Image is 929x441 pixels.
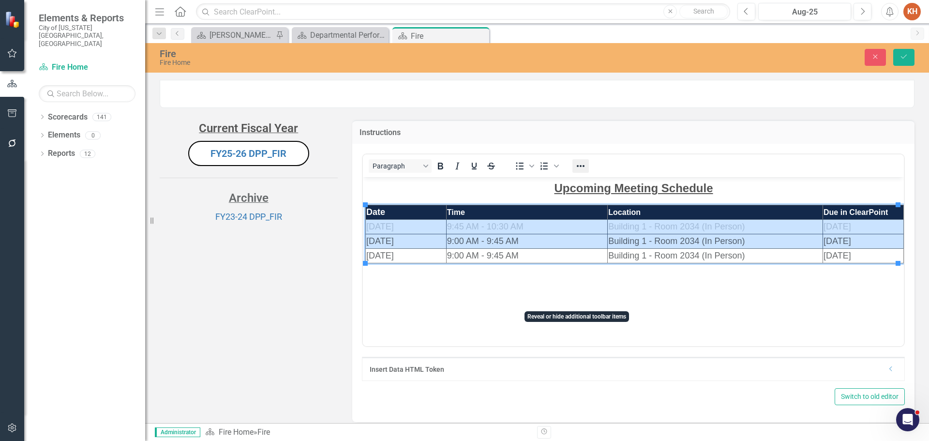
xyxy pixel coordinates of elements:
span: Administrator [155,427,200,437]
button: Reveal or hide additional toolbar items [572,159,589,173]
div: 12 [80,150,95,158]
button: Switch to old editor [835,388,905,405]
div: 0 [85,131,101,139]
button: Bold [432,159,449,173]
a: Fire Home [219,427,254,437]
a: Fire Home [39,62,135,73]
div: Fire Home [160,59,583,66]
iframe: Intercom live chat [896,408,919,431]
a: [PERSON_NAME]'s Home [194,29,273,41]
input: Search ClearPoint... [196,3,730,20]
h3: Instructions [360,128,908,137]
a: Reports [48,148,75,159]
button: Strikethrough [483,159,499,173]
a: Departmental Performance Plans - 3 Columns [294,29,386,41]
img: ClearPoint Strategy [5,11,22,28]
button: KH [903,3,921,20]
div: 141 [92,113,111,121]
button: Italic [449,159,465,173]
div: Fire [411,30,487,42]
div: Aug-25 [762,6,848,18]
span: Search [693,7,714,15]
a: Elements [48,130,80,141]
button: Aug-25 [758,3,851,20]
button: Block Paragraph [369,159,432,173]
strong: Current Fiscal Year [199,122,298,135]
div: Insert Data HTML Token [370,365,883,374]
iframe: Rich Text Area [363,177,904,346]
div: Fire [160,48,583,59]
span: Elements & Reports [39,12,135,24]
div: Fire [257,427,270,437]
button: FY25-26 DPP_FIR [188,141,309,167]
div: Numbered list [536,159,560,173]
div: Bullet list [511,159,536,173]
button: Search [679,5,728,18]
input: Search Below... [39,85,135,102]
a: FY23-24 DPP_FIR [215,212,282,222]
div: » [205,427,530,438]
div: Departmental Performance Plans - 3 Columns [310,29,386,41]
a: Scorecards [48,112,88,123]
strong: Archive [229,191,269,205]
small: City of [US_STATE][GEOGRAPHIC_DATA], [GEOGRAPHIC_DATA] [39,24,135,47]
a: FY25-26 DPP_FIR [210,148,286,159]
button: Underline [466,159,482,173]
div: [PERSON_NAME]'s Home [210,29,273,41]
span: Paragraph [373,162,420,170]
